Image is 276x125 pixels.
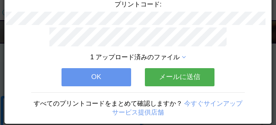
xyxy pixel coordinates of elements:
[112,109,164,116] a: サービス提供店舗
[34,100,183,107] span: すべてのプリントコードをまとめて確認しますか？
[115,1,161,8] span: プリントコード:
[90,54,180,60] span: 1 アップロード済みのファイル
[62,68,131,86] button: OK
[184,100,242,107] a: 今すぐサインアップ
[145,68,214,86] button: メールに送信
